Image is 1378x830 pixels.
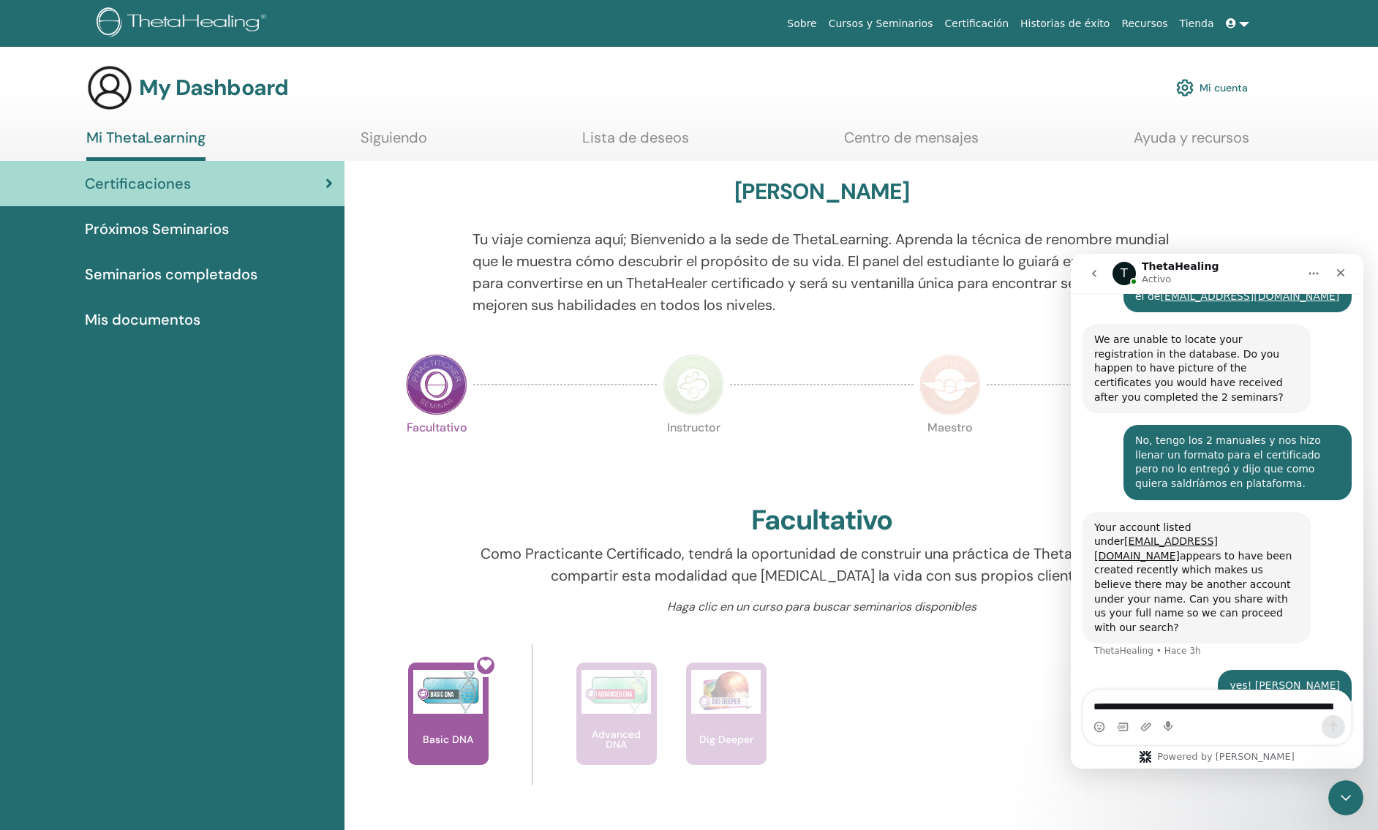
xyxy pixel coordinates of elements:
p: Como Practicante Certificado, tendrá la oportunidad de construir una práctica de ThetaHealing® pa... [472,543,1171,586]
img: Advanced DNA [581,670,651,714]
a: Dig Deeper Dig Deeper [686,663,767,794]
p: Haga clic en un curso para buscar seminarios disponibles [472,598,1171,616]
a: Historias de éxito [1014,10,1115,37]
p: Maestro [919,422,981,483]
p: Tu viaje comienza aquí; Bienvenido a la sede de ThetaLearning. Aprenda la técnica de renombre mun... [472,228,1171,316]
h3: [PERSON_NAME] [734,178,909,205]
span: Certificaciones [85,173,191,195]
img: Instructor [663,354,724,415]
img: Dig Deeper [691,670,761,714]
a: Siguiendo [361,129,427,157]
span: Mis documentos [85,309,200,331]
a: Advanced DNA Advanced DNA [576,663,657,794]
a: Centro de mensajes [844,129,979,157]
a: Lista de deseos [582,129,689,157]
a: Cursos y Seminarios [823,10,939,37]
span: Seminarios completados [85,263,257,285]
p: Facultativo [406,422,467,483]
p: Instructor [663,422,724,483]
img: Practitioner [406,354,467,415]
a: Tienda [1174,10,1220,37]
img: Basic DNA [413,670,483,714]
a: Basic DNA Basic DNA [408,663,489,794]
a: Ayuda y recursos [1134,129,1249,157]
a: Recursos [1115,10,1173,37]
span: Próximos Seminarios [85,218,229,240]
a: Mi ThetaLearning [86,129,206,161]
p: Advanced DNA [576,729,657,750]
img: Master [919,354,981,415]
a: Certificación [938,10,1014,37]
h2: Facultativo [751,504,892,537]
img: generic-user-icon.jpg [86,64,133,111]
p: Dig Deeper [693,734,759,744]
a: Mi cuenta [1176,72,1248,104]
img: cog.svg [1176,75,1194,100]
iframe: Intercom live chat [1328,780,1363,815]
h3: My Dashboard [139,75,288,101]
a: Sobre [781,10,822,37]
iframe: Intercom live chat [1071,254,1363,769]
img: logo.png [97,7,271,40]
